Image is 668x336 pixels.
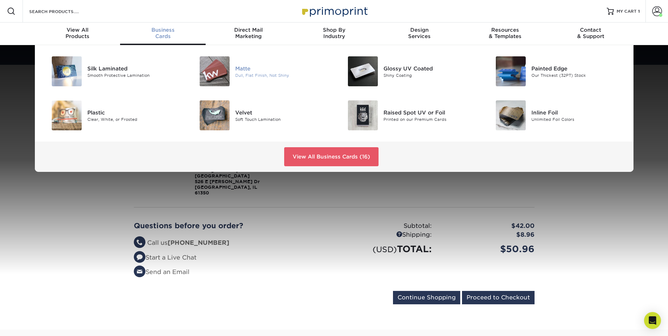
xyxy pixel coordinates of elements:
[87,64,181,72] div: Silk Laminated
[638,9,640,14] span: 1
[206,27,291,33] span: Direct Mail
[291,23,377,45] a: Shop ByIndustry
[348,100,378,130] img: Raised Spot UV or Foil Business Cards
[377,27,462,33] span: Design
[383,108,477,116] div: Raised Spot UV or Foil
[35,23,120,45] a: View AllProducts
[531,72,625,78] div: Our Thickest (32PT) Stock
[120,27,206,39] div: Cards
[206,23,291,45] a: Direct MailMarketing
[52,100,82,130] img: Plastic Business Cards
[35,27,120,39] div: Products
[377,27,462,39] div: Services
[383,72,477,78] div: Shiny Coating
[644,312,661,329] div: Open Intercom Messenger
[496,100,526,130] img: Inline Foil Business Cards
[548,27,633,33] span: Contact
[339,54,477,89] a: Glossy UV Coated Business Cards Glossy UV Coated Shiny Coating
[339,98,477,133] a: Raised Spot UV or Foil Business Cards Raised Spot UV or Foil Printed on our Premium Cards
[462,291,535,304] input: Proceed to Checkout
[29,7,97,15] input: SEARCH PRODUCTS.....
[200,100,230,130] img: Velvet Business Cards
[487,54,625,89] a: Painted Edge Business Cards Painted Edge Our Thickest (32PT) Stock
[617,8,637,14] span: MY CART
[43,98,181,133] a: Plastic Business Cards Plastic Clear, White, or Frosted
[87,72,181,78] div: Smooth Protective Lamination
[43,54,181,89] a: Silk Laminated Business Cards Silk Laminated Smooth Protective Lamination
[235,64,329,72] div: Matte
[284,147,379,166] a: View All Business Cards (16)
[348,56,378,86] img: Glossy UV Coated Business Cards
[235,108,329,116] div: Velvet
[191,98,329,133] a: Velvet Business Cards Velvet Soft Touch Lamination
[120,23,206,45] a: BusinessCards
[487,98,625,133] a: Inline Foil Business Cards Inline Foil Unlimited Foil Colors
[52,56,82,86] img: Silk Laminated Business Cards
[393,291,460,304] input: Continue Shopping
[548,27,633,39] div: & Support
[291,27,377,39] div: Industry
[235,116,329,122] div: Soft Touch Lamination
[87,108,181,116] div: Plastic
[531,64,625,72] div: Painted Edge
[35,27,120,33] span: View All
[235,72,329,78] div: Dull, Flat Finish, Not Shiny
[462,27,548,33] span: Resources
[377,23,462,45] a: DesignServices
[191,54,329,89] a: Matte Business Cards Matte Dull, Flat Finish, Not Shiny
[87,116,181,122] div: Clear, White, or Frosted
[462,27,548,39] div: & Templates
[206,27,291,39] div: Marketing
[2,315,60,334] iframe: Google Customer Reviews
[200,56,230,86] img: Matte Business Cards
[383,64,477,72] div: Glossy UV Coated
[120,27,206,33] span: Business
[462,23,548,45] a: Resources& Templates
[496,56,526,86] img: Painted Edge Business Cards
[291,27,377,33] span: Shop By
[531,108,625,116] div: Inline Foil
[383,116,477,122] div: Printed on our Premium Cards
[299,4,369,19] img: Primoprint
[548,23,633,45] a: Contact& Support
[531,116,625,122] div: Unlimited Foil Colors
